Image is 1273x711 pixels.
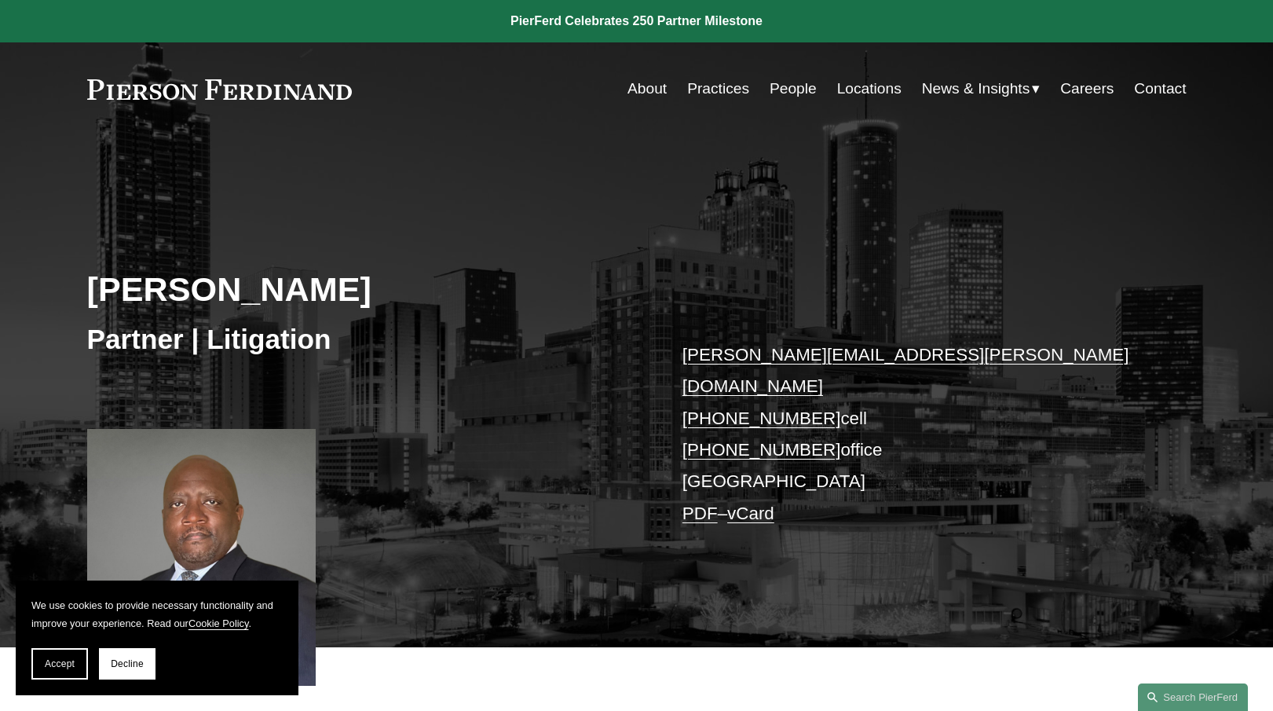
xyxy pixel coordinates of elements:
a: vCard [727,504,774,523]
a: Locations [837,74,902,104]
a: [PHONE_NUMBER] [682,440,841,460]
a: Cookie Policy [188,618,249,629]
p: We use cookies to provide necessary functionality and improve your experience. Read our . [31,596,283,632]
a: About [627,74,667,104]
a: People [770,74,817,104]
a: PDF [682,504,718,523]
p: cell office [GEOGRAPHIC_DATA] – [682,339,1140,530]
a: Search this site [1138,684,1248,711]
h2: [PERSON_NAME] [87,269,545,310]
a: Practices [687,74,749,104]
a: Contact [1134,74,1186,104]
h3: Partner | Litigation [87,322,545,357]
span: Accept [45,658,75,669]
a: [PERSON_NAME][EMAIL_ADDRESS][PERSON_NAME][DOMAIN_NAME] [682,345,1129,396]
a: Careers [1060,74,1114,104]
span: News & Insights [922,75,1030,103]
button: Accept [31,648,88,680]
span: Decline [111,658,144,669]
a: folder dropdown [922,74,1041,104]
section: Cookie banner [16,581,298,695]
button: Decline [99,648,155,680]
a: [PHONE_NUMBER] [682,409,841,428]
